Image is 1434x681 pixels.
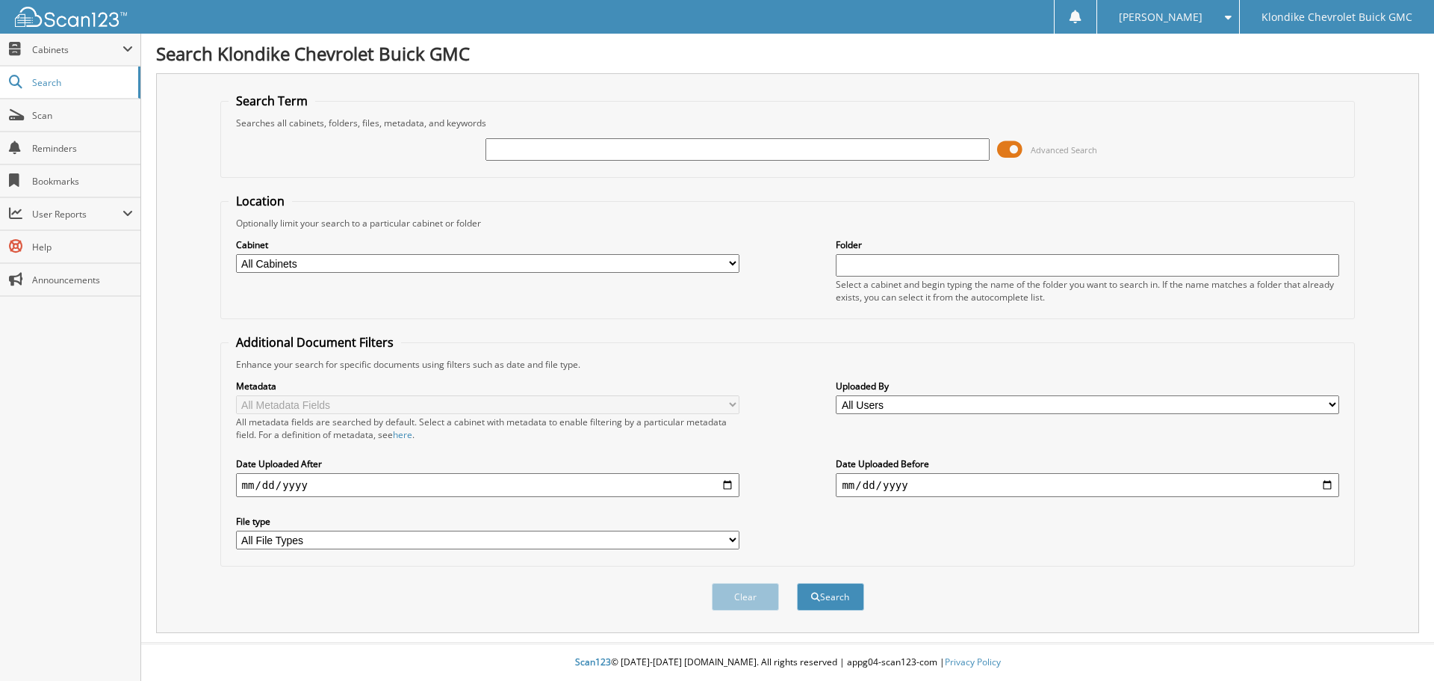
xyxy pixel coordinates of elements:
legend: Search Term [229,93,315,109]
div: Searches all cabinets, folders, files, metadata, and keywords [229,117,1347,129]
span: Cabinets [32,43,122,56]
button: Search [797,583,864,611]
label: Cabinet [236,238,739,251]
span: Help [32,241,133,253]
span: User Reports [32,208,122,221]
span: Reminders [32,142,133,155]
span: Scan123 [575,656,611,668]
span: Advanced Search [1031,144,1097,155]
div: All metadata fields are searched by default. Select a cabinet with metadata to enable filtering b... [236,416,739,441]
legend: Additional Document Filters [229,334,401,351]
iframe: Chat Widget [1359,609,1434,681]
a: Privacy Policy [945,656,1001,668]
label: Date Uploaded Before [836,457,1339,470]
span: Klondike Chevrolet Buick GMC [1261,13,1412,22]
label: Date Uploaded After [236,457,739,470]
label: Uploaded By [836,380,1339,392]
label: Folder [836,238,1339,251]
span: Scan [32,109,133,122]
button: Clear [712,583,779,611]
span: Search [32,76,131,89]
span: Bookmarks [32,175,133,188]
div: Optionally limit your search to a particular cabinet or folder [229,217,1347,229]
input: end [836,473,1339,497]
h1: Search Klondike Chevrolet Buick GMC [156,41,1419,66]
label: File type [236,515,739,528]
label: Metadata [236,380,739,392]
span: [PERSON_NAME] [1119,13,1202,22]
span: Announcements [32,274,133,286]
div: © [DATE]-[DATE] [DOMAIN_NAME]. All rights reserved | appg04-scan123-com | [141,644,1434,681]
img: scan123-logo-white.svg [15,7,127,27]
div: Enhance your search for specific documents using filters such as date and file type. [229,358,1347,371]
legend: Location [229,193,292,209]
div: Select a cabinet and begin typing the name of the folder you want to search in. If the name match... [836,278,1339,303]
input: start [236,473,739,497]
a: here [393,428,412,441]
